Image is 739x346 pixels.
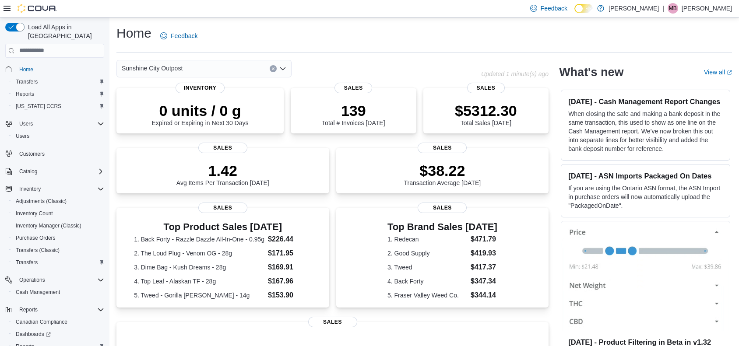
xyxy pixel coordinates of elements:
[16,119,104,129] span: Users
[9,316,108,328] button: Canadian Compliance
[2,118,108,130] button: Users
[268,276,311,287] dd: $167.96
[176,83,225,93] span: Inventory
[134,235,264,244] dt: 1. Back Forty - Razzle Dazzle All-In-One - 0.95g
[16,166,104,177] span: Catalog
[12,329,54,339] a: Dashboards
[19,120,33,127] span: Users
[12,233,59,243] a: Purchase Orders
[12,287,104,297] span: Cash Management
[16,184,44,194] button: Inventory
[16,133,29,140] span: Users
[268,234,311,245] dd: $226.44
[134,277,264,286] dt: 4. Top Leaf - Alaskan TF - 28g
[152,102,249,119] p: 0 units / 0 g
[9,195,108,207] button: Adjustments (Classic)
[16,275,104,285] span: Operations
[418,143,467,153] span: Sales
[9,286,108,298] button: Cash Management
[12,329,104,339] span: Dashboards
[16,318,67,325] span: Canadian Compliance
[9,207,108,220] button: Inventory Count
[176,162,269,186] div: Avg Items Per Transaction [DATE]
[12,317,104,327] span: Canadian Compliance
[12,101,104,112] span: Washington CCRS
[471,276,497,287] dd: $347.34
[16,234,56,241] span: Purchase Orders
[682,3,732,14] p: [PERSON_NAME]
[16,64,104,75] span: Home
[19,185,41,192] span: Inventory
[16,304,41,315] button: Reports
[9,328,108,340] a: Dashboards
[268,290,311,301] dd: $153.90
[322,102,385,119] p: 139
[270,65,277,72] button: Clear input
[568,109,723,153] p: When closing the safe and making a bank deposit in the same transaction, this used to show as one...
[471,290,497,301] dd: $344.14
[2,147,108,160] button: Customers
[16,78,38,85] span: Transfers
[669,3,677,14] span: MB
[16,304,104,315] span: Reports
[268,262,311,273] dd: $169.91
[16,149,48,159] a: Customers
[9,100,108,112] button: [US_STATE] CCRS
[134,249,264,258] dt: 2. The Loud Plug - Venom OG - 28g
[12,245,104,255] span: Transfers (Classic)
[12,196,70,206] a: Adjustments (Classic)
[322,102,385,126] div: Total # Invoices [DATE]
[268,248,311,259] dd: $171.95
[279,65,286,72] button: Open list of options
[387,263,467,272] dt: 3. Tweed
[198,143,247,153] span: Sales
[481,70,549,77] p: Updated 1 minute(s) ago
[12,131,33,141] a: Users
[16,222,81,229] span: Inventory Manager (Classic)
[16,210,53,217] span: Inventory Count
[16,259,38,266] span: Transfers
[704,69,732,76] a: View allExternal link
[12,101,65,112] a: [US_STATE] CCRS
[134,291,264,300] dt: 5. Tweed - Gorilla [PERSON_NAME] - 14g
[387,277,467,286] dt: 4. Back Forty
[19,150,45,157] span: Customers
[152,102,249,126] div: Expired or Expiring in Next 30 Days
[12,77,41,87] a: Transfers
[2,165,108,178] button: Catalog
[471,248,497,259] dd: $419.93
[16,119,36,129] button: Users
[12,196,104,206] span: Adjustments (Classic)
[2,63,108,76] button: Home
[568,184,723,210] p: If you are using the Ontario ASN format, the ASN Import in purchase orders will now automatically...
[404,162,481,179] p: $38.22
[12,89,104,99] span: Reports
[19,66,33,73] span: Home
[12,220,104,231] span: Inventory Manager (Classic)
[16,247,60,254] span: Transfers (Classic)
[467,83,505,93] span: Sales
[18,4,57,13] img: Cova
[116,24,151,42] h1: Home
[12,77,104,87] span: Transfers
[19,276,45,283] span: Operations
[134,222,311,232] h3: Top Product Sales [DATE]
[9,76,108,88] button: Transfers
[12,287,63,297] a: Cash Management
[176,162,269,179] p: 1.42
[12,208,104,219] span: Inventory Count
[12,89,38,99] a: Reports
[568,171,723,180] h3: [DATE] - ASN Imports Packaged On Dates
[455,102,517,126] div: Total Sales [DATE]
[418,203,467,213] span: Sales
[9,232,108,244] button: Purchase Orders
[16,275,49,285] button: Operations
[574,13,575,14] span: Dark Mode
[668,3,678,14] div: Marilyn Berrys
[387,222,497,232] h3: Top Brand Sales [DATE]
[198,203,247,213] span: Sales
[12,233,104,243] span: Purchase Orders
[471,234,497,245] dd: $471.79
[16,91,34,98] span: Reports
[308,317,357,327] span: Sales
